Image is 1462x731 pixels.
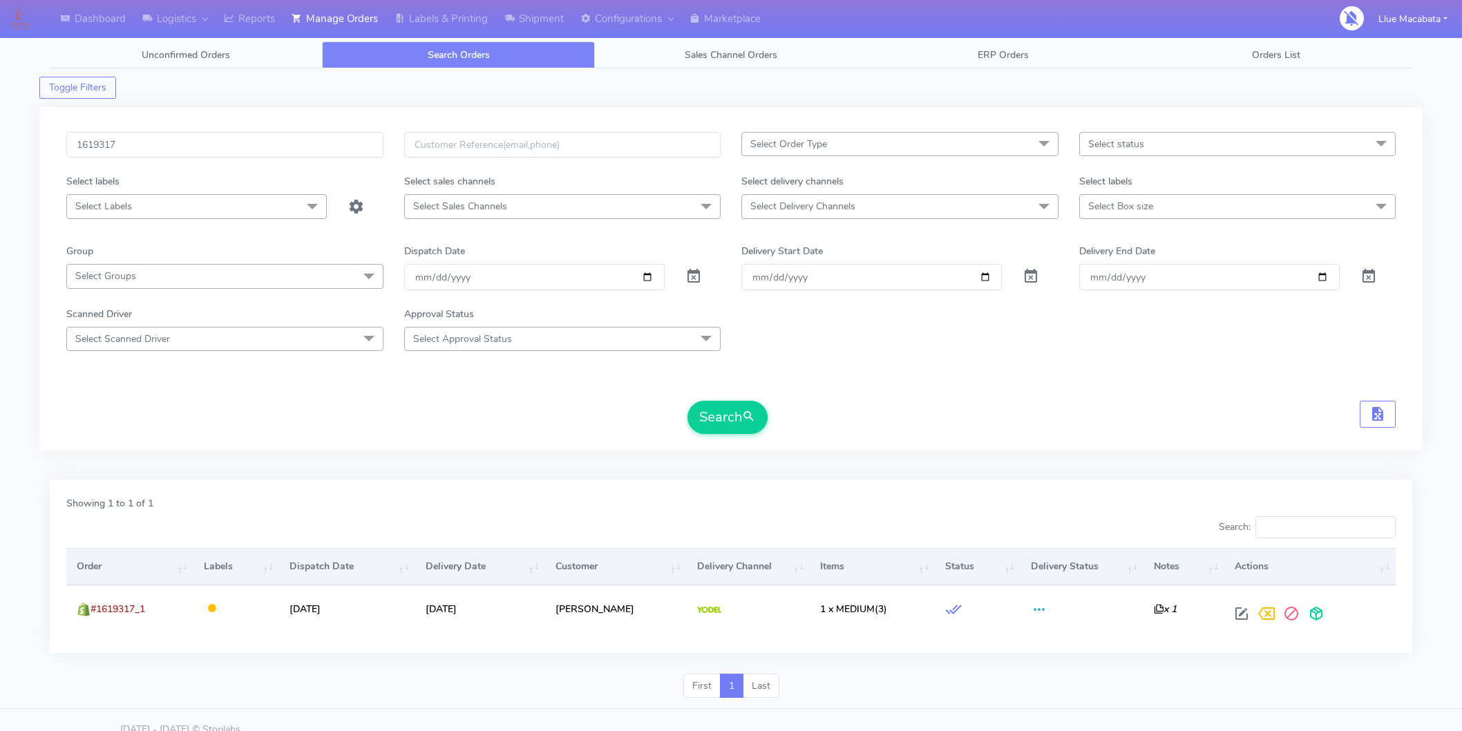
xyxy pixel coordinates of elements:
[428,48,490,61] span: Search Orders
[978,48,1029,61] span: ERP Orders
[697,607,721,614] img: Yodel
[1143,548,1224,585] th: Notes: activate to sort column ascending
[142,48,230,61] span: Unconfirmed Orders
[415,585,545,632] td: [DATE]
[1088,200,1153,213] span: Select Box size
[404,174,495,189] label: Select sales channels
[687,548,810,585] th: Delivery Channel: activate to sort column ascending
[404,244,465,258] label: Dispatch Date
[687,401,768,434] button: Search
[935,548,1020,585] th: Status: activate to sort column ascending
[741,174,844,189] label: Select delivery channels
[75,269,136,283] span: Select Groups
[1020,548,1143,585] th: Delivery Status: activate to sort column ascending
[720,674,743,699] a: 1
[50,41,1412,68] ul: Tabs
[75,200,132,213] span: Select Labels
[66,496,153,511] label: Showing 1 to 1 of 1
[279,548,415,585] th: Dispatch Date: activate to sort column ascending
[66,244,93,258] label: Group
[413,332,512,345] span: Select Approval Status
[820,602,875,616] span: 1 x MEDIUM
[404,307,474,321] label: Approval Status
[1079,174,1132,189] label: Select labels
[820,602,887,616] span: (3)
[404,132,721,158] input: Customer Reference(email,phone)
[1079,244,1155,258] label: Delivery End Date
[279,585,415,632] td: [DATE]
[750,200,855,213] span: Select Delivery Channels
[1368,5,1458,33] button: Llue Macabata
[1252,48,1300,61] span: Orders List
[91,602,145,616] span: #1619317_1
[415,548,545,585] th: Delivery Date: activate to sort column ascending
[545,548,687,585] th: Customer: activate to sort column ascending
[750,137,827,151] span: Select Order Type
[77,602,91,616] img: shopify.png
[1088,137,1144,151] span: Select status
[66,307,132,321] label: Scanned Driver
[685,48,777,61] span: Sales Channel Orders
[39,77,116,99] button: Toggle Filters
[741,244,823,258] label: Delivery Start Date
[1224,548,1396,585] th: Actions: activate to sort column ascending
[413,200,507,213] span: Select Sales Channels
[66,132,383,158] input: Order Id
[1255,516,1396,538] input: Search:
[66,174,120,189] label: Select labels
[810,548,935,585] th: Items: activate to sort column ascending
[1154,602,1177,616] i: x 1
[193,548,279,585] th: Labels: activate to sort column ascending
[1219,516,1396,538] label: Search:
[545,585,687,632] td: [PERSON_NAME]
[66,548,193,585] th: Order: activate to sort column ascending
[75,332,170,345] span: Select Scanned Driver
